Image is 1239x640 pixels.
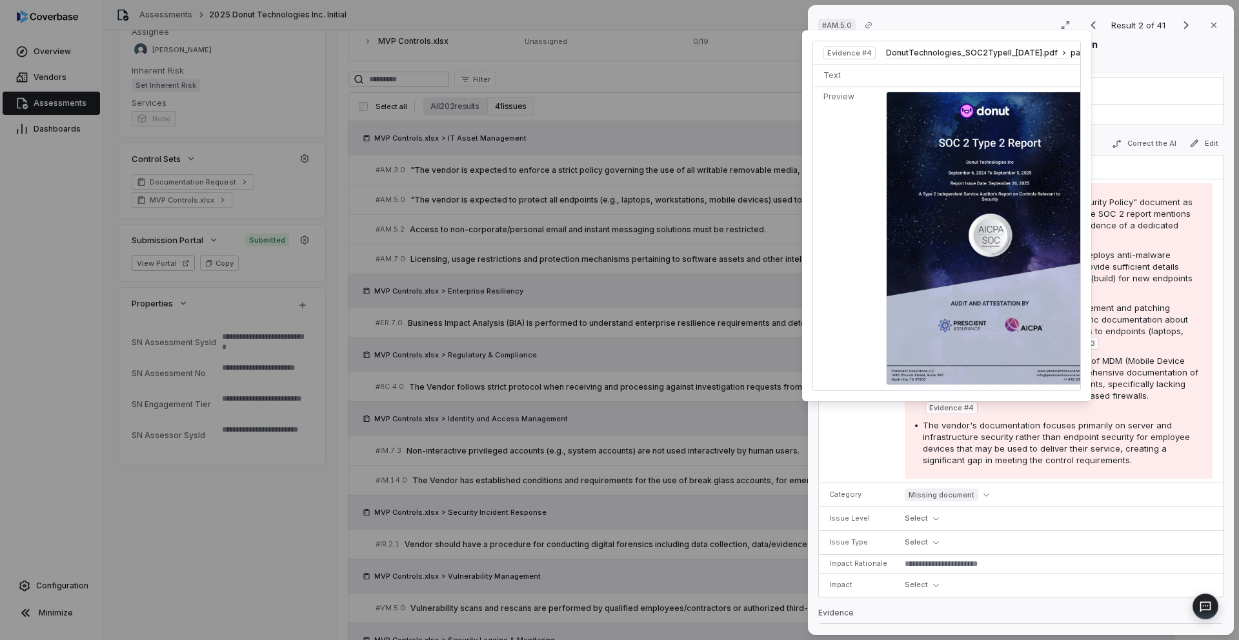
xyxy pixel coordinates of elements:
p: Issue Type [829,537,889,547]
button: DonutTechnologies_SOC2TypeII_[DATE].pdfpage1 [886,48,1094,59]
span: The vendor's documentation focuses primarily on server and infrastructure security rather than en... [923,420,1190,465]
p: Impact Rationale [829,559,889,568]
button: Previous result [1080,17,1106,33]
img: a7a395073f324123834e14324072e5c8_original.jpg_w1200.jpg [886,92,1094,385]
span: # AM.5.0 [822,20,852,30]
span: page 1 [1071,48,1094,58]
td: Preview [813,86,881,390]
button: Select [905,511,944,526]
p: Result 2 of 41 [1111,18,1168,32]
td: Text [813,65,881,86]
button: Copy link [857,14,880,37]
p: Impact [829,580,889,590]
button: Next result [1173,17,1199,33]
span: Evidence # 4 [929,403,974,413]
p: Issue Level [829,514,889,523]
span: Missing document [905,488,978,501]
button: Correct the AI [1107,136,1182,152]
span: DonutTechnologies_SOC2TypeII_[DATE].pdf [886,48,1058,58]
button: Select [905,535,944,550]
button: Select [905,577,944,593]
p: Category [829,490,889,499]
span: Evidence # 4 [827,48,872,58]
p: Evidence [818,608,1224,623]
button: Edit [1184,135,1224,151]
